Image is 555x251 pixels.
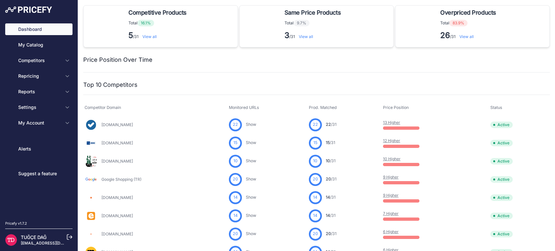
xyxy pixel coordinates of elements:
a: 9 Higher [383,175,399,179]
span: Price Position [383,105,409,110]
span: 20 [233,231,238,237]
strong: 26 [440,31,450,40]
span: Active [490,213,513,219]
a: Suggest a feature [5,168,73,179]
span: 16.1% [138,20,154,26]
span: 9.7% [294,20,310,26]
h2: Top 10 Competitors [83,80,138,89]
span: Active [490,231,513,237]
a: [DOMAIN_NAME] [101,231,133,236]
span: 14 [313,213,317,219]
span: 14 [233,213,238,219]
a: View all [459,34,474,39]
div: Pricefy v1.7.2 [5,221,27,226]
button: Competitors [5,55,73,66]
span: 10 [233,158,238,164]
a: Show [246,122,256,127]
span: My Account [18,120,61,126]
a: View all [142,34,157,39]
a: 6 Higher [383,229,399,234]
a: 13 Higher [383,120,400,125]
strong: 5 [128,31,133,40]
span: Competitors [18,57,61,64]
span: Repricing [18,73,61,79]
button: My Account [5,117,73,129]
button: Settings [5,101,73,113]
a: [DOMAIN_NAME] [101,159,133,164]
h2: Price Position Over Time [83,55,152,64]
a: 14/31 [326,213,336,218]
span: Same Price Products [284,8,341,17]
a: Alerts [5,143,73,155]
span: Active [490,140,513,146]
a: Show [246,213,256,218]
a: Show [246,177,256,181]
span: 15 [326,140,330,145]
a: Dashboard [5,23,73,35]
nav: Sidebar [5,23,73,213]
button: Reports [5,86,73,98]
span: 83.9% [449,20,468,26]
a: Google Shopping (TR) [101,177,141,182]
a: 10 Higher [383,156,401,161]
span: 14 [233,194,238,201]
a: 7 Higher [383,211,399,216]
span: Competitive Products [128,8,187,17]
span: Prod. Matched [309,105,337,110]
span: 10 [326,158,330,163]
span: 20 [233,176,238,182]
span: Monitored URLs [229,105,259,110]
a: 20/31 [326,177,337,181]
a: [EMAIL_ADDRESS][DOMAIN_NAME] [21,241,89,245]
a: Show [246,195,256,200]
span: Active [490,122,513,128]
p: Total [440,20,498,26]
span: Reports [18,88,61,95]
a: TUĞÇE DAĞ [21,234,46,240]
button: Repricing [5,70,73,82]
span: Active [490,158,513,165]
span: Settings [18,104,61,111]
a: My Catalog [5,39,73,51]
a: 12 Higher [383,138,400,143]
p: Total [284,20,343,26]
a: Show [246,158,256,163]
a: 14/31 [326,195,336,200]
span: 20 [313,231,318,237]
p: /31 [128,30,189,41]
span: Active [490,176,513,183]
span: Competitor Domain [85,105,121,110]
a: 10/31 [326,158,336,163]
a: [DOMAIN_NAME] [101,195,133,200]
a: 22/31 [326,122,337,127]
span: 22 [233,122,238,128]
a: View all [299,34,313,39]
a: Show [246,231,256,236]
span: 10 [313,158,317,164]
span: 22 [326,122,331,127]
span: 14 [326,195,330,200]
span: 14 [313,194,317,201]
a: 15/31 [326,140,335,145]
a: 20/31 [326,231,337,236]
span: 15 [313,140,317,146]
span: 22 [313,122,318,128]
span: 20 [313,176,318,182]
span: Active [490,194,513,201]
p: /31 [284,30,343,41]
a: [DOMAIN_NAME] [101,122,133,127]
strong: 3 [284,31,289,40]
span: 14 [326,213,330,218]
a: Show [246,140,256,145]
span: Status [490,105,502,110]
span: 20 [326,177,331,181]
p: /31 [440,30,498,41]
a: [DOMAIN_NAME] [101,140,133,145]
a: [DOMAIN_NAME] [101,213,133,218]
span: 15 [233,140,237,146]
span: Overpriced Products [440,8,496,17]
img: Pricefy Logo [5,7,52,13]
span: 20 [326,231,331,236]
p: Total [128,20,189,26]
a: 9 Higher [383,193,399,198]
